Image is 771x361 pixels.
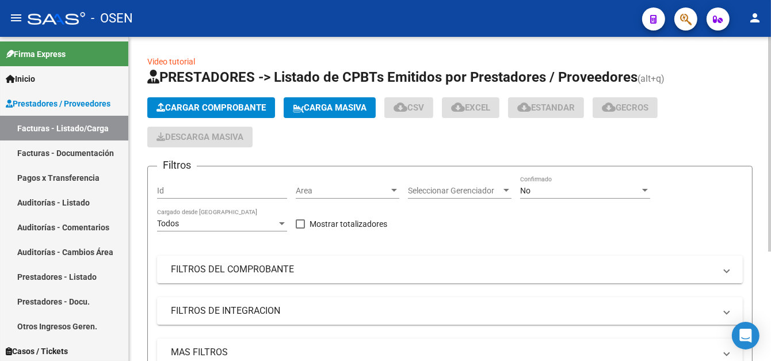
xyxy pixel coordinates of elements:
[147,69,638,85] span: PRESTADORES -> Listado de CPBTs Emitidos por Prestadores / Proveedores
[157,157,197,173] h3: Filtros
[310,217,387,231] span: Mostrar totalizadores
[9,11,23,25] mat-icon: menu
[293,102,367,113] span: Carga Masiva
[517,102,575,113] span: Estandar
[442,97,499,118] button: EXCEL
[602,102,648,113] span: Gecros
[147,127,253,147] button: Descarga Masiva
[147,97,275,118] button: Cargar Comprobante
[157,297,743,325] mat-expansion-panel-header: FILTROS DE INTEGRACION
[517,100,531,114] mat-icon: cloud_download
[147,127,253,147] app-download-masive: Descarga masiva de comprobantes (adjuntos)
[508,97,584,118] button: Estandar
[171,346,715,359] mat-panel-title: MAS FILTROS
[6,73,35,85] span: Inicio
[6,97,110,110] span: Prestadores / Proveedores
[157,256,743,283] mat-expansion-panel-header: FILTROS DEL COMPROBANTE
[394,100,407,114] mat-icon: cloud_download
[171,263,715,276] mat-panel-title: FILTROS DEL COMPROBANTE
[91,6,133,31] span: - OSEN
[748,11,762,25] mat-icon: person
[638,73,665,84] span: (alt+q)
[296,186,389,196] span: Area
[451,100,465,114] mat-icon: cloud_download
[171,305,715,317] mat-panel-title: FILTROS DE INTEGRACION
[520,186,530,195] span: No
[6,345,68,358] span: Casos / Tickets
[593,97,658,118] button: Gecros
[157,219,179,228] span: Todos
[408,186,501,196] span: Seleccionar Gerenciador
[157,102,266,113] span: Cargar Comprobante
[384,97,433,118] button: CSV
[147,57,195,66] a: Video tutorial
[6,48,66,60] span: Firma Express
[732,322,759,349] div: Open Intercom Messenger
[157,132,243,142] span: Descarga Masiva
[602,100,616,114] mat-icon: cloud_download
[451,102,490,113] span: EXCEL
[284,97,376,118] button: Carga Masiva
[394,102,424,113] span: CSV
